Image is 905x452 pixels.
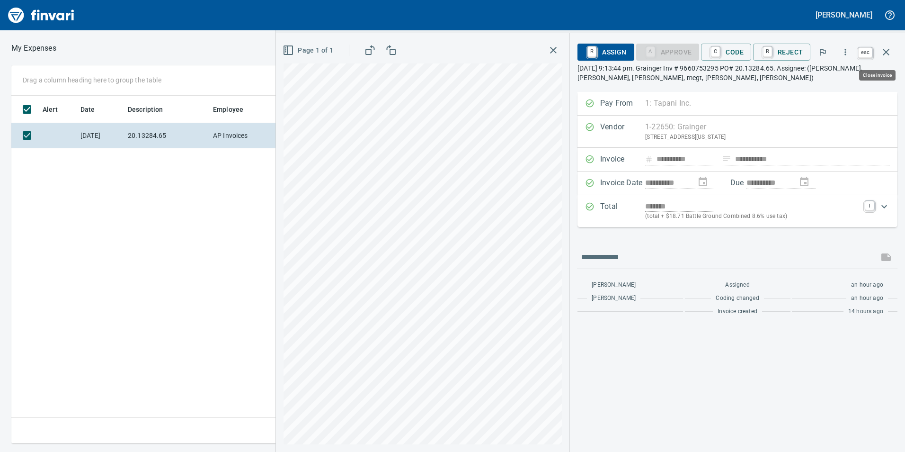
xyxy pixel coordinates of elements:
button: RAssign [577,44,634,61]
button: [PERSON_NAME] [813,8,875,22]
button: RReject [753,44,810,61]
td: AP Invoices [209,123,280,148]
a: C [711,46,720,57]
span: Coding changed [716,294,759,303]
span: Invoice created [718,307,757,316]
span: [PERSON_NAME] [592,294,636,303]
span: Code [709,44,744,60]
a: T [865,201,874,210]
span: Date [80,104,95,115]
span: Alert [43,104,58,115]
span: Reject [761,44,803,60]
span: an hour ago [851,294,883,303]
a: esc [858,47,872,58]
span: Assigned [725,280,749,290]
a: R [587,46,596,57]
span: Date [80,104,107,115]
p: (total + $18.71 Battle Ground Combined 8.6% use tax) [645,212,859,221]
span: Description [128,104,176,115]
span: Employee [213,104,243,115]
button: Page 1 of 1 [281,42,337,59]
button: More [835,42,856,63]
button: Flag [812,42,833,63]
nav: breadcrumb [11,43,56,54]
p: My Expenses [11,43,56,54]
td: 20.13284.65 [124,123,209,148]
img: Finvari [6,4,77,27]
button: CCode [701,44,751,61]
td: [DATE] [77,123,124,148]
a: R [763,46,772,57]
span: This records your message into the invoice and notifies anyone mentioned [875,246,897,269]
p: Total [600,201,645,221]
h5: [PERSON_NAME] [816,10,872,20]
span: Assign [585,44,626,60]
span: Page 1 of 1 [284,45,333,56]
span: Employee [213,104,256,115]
p: Drag a column heading here to group the table [23,75,161,85]
div: Expand [577,195,897,227]
p: [DATE] 9:13:44 pm. Grainger Inv # 9660753295 PO# 20.13284.65. Assignee: ([PERSON_NAME], [PERSON_N... [577,63,897,82]
span: 14 hours ago [848,307,883,316]
span: Description [128,104,163,115]
span: an hour ago [851,280,883,290]
span: [PERSON_NAME] [592,280,636,290]
span: Alert [43,104,70,115]
div: Coding Required [636,47,700,55]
